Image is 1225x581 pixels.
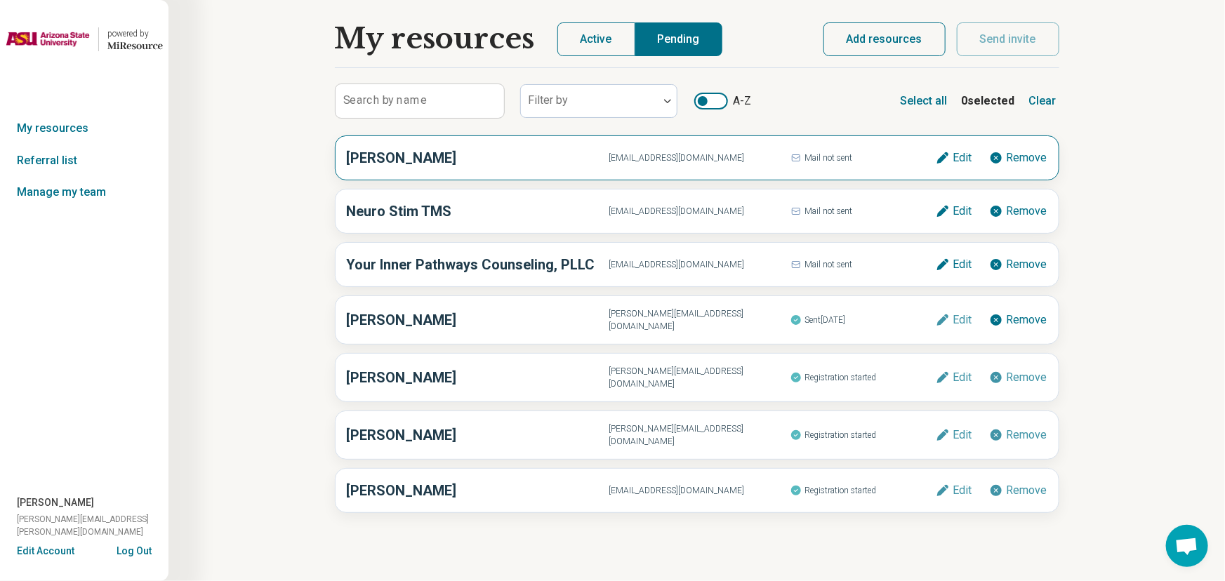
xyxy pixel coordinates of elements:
span: Sent [DATE] [790,311,936,329]
span: [EMAIL_ADDRESS][DOMAIN_NAME] [609,205,790,218]
label: A-Z [694,93,752,109]
span: Remove [1006,259,1047,270]
h3: [PERSON_NAME] [347,147,609,168]
span: Edit [953,314,972,326]
h3: [PERSON_NAME] [347,367,609,388]
span: [EMAIL_ADDRESS][DOMAIN_NAME] [609,258,790,271]
button: Edit [936,370,972,385]
h1: My resources [335,22,535,56]
button: Remove [989,370,1047,385]
button: Remove [989,428,1047,442]
button: Send invite [957,22,1059,56]
span: Mail not sent [790,255,936,274]
span: [EMAIL_ADDRESS][DOMAIN_NAME] [609,152,790,164]
button: Remove [989,204,1047,218]
span: [PERSON_NAME][EMAIL_ADDRESS][DOMAIN_NAME] [609,365,790,390]
span: Remove [1006,314,1047,326]
button: Log Out [117,544,152,555]
a: Arizona State Universitypowered by [6,22,163,56]
button: Edit [936,204,972,218]
span: Mail not sent [790,202,936,220]
div: Open chat [1166,525,1208,567]
span: Registration started [790,368,936,387]
span: Registration started [790,426,936,444]
span: Edit [953,485,972,496]
button: Edit [936,428,972,442]
span: Remove [1006,485,1047,496]
button: Clear [1026,90,1059,112]
button: Add resources [823,22,946,56]
label: Filter by [529,93,569,107]
h3: [PERSON_NAME] [347,425,609,446]
button: Remove [989,483,1047,497]
b: 0 selected [962,93,1015,109]
span: [EMAIL_ADDRESS][DOMAIN_NAME] [609,484,790,497]
button: Edit [936,483,972,497]
h3: Neuro Stim TMS [347,201,609,222]
span: Registration started [790,481,936,500]
h3: [PERSON_NAME] [347,480,609,501]
span: [PERSON_NAME][EMAIL_ADDRESS][DOMAIN_NAME] [609,307,790,333]
span: [PERSON_NAME][EMAIL_ADDRESS][DOMAIN_NAME] [609,422,790,448]
button: Remove [989,313,1047,327]
button: Edit Account [17,544,74,559]
span: Remove [1006,429,1047,441]
button: Pending [635,22,722,56]
h3: Your Inner Pathways Counseling, PLLC [347,254,609,275]
h3: [PERSON_NAME] [347,309,609,330]
label: Search by name [343,95,427,106]
span: Edit [953,372,972,383]
span: Edit [953,206,972,217]
span: [PERSON_NAME] [17,495,94,510]
span: Remove [1006,206,1047,217]
button: Remove [989,151,1047,165]
button: Active [557,22,635,56]
button: Edit [936,258,972,272]
span: Edit [953,259,972,270]
span: Edit [953,429,972,441]
button: Remove [989,258,1047,272]
span: Mail not sent [790,149,936,167]
span: Remove [1006,152,1047,163]
button: Select all [898,90,951,112]
div: powered by [107,27,163,40]
span: Remove [1006,372,1047,383]
button: Edit [936,151,972,165]
span: [PERSON_NAME][EMAIL_ADDRESS][PERSON_NAME][DOMAIN_NAME] [17,513,168,538]
img: Arizona State University [6,22,90,56]
span: Edit [953,152,972,163]
button: Edit [936,313,972,327]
